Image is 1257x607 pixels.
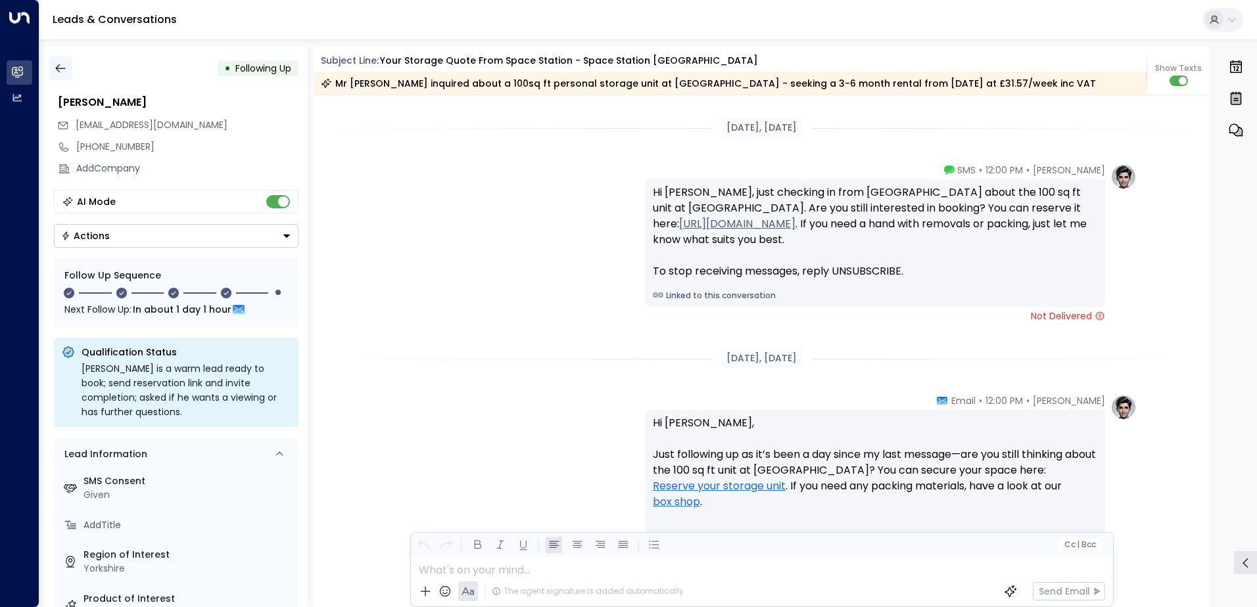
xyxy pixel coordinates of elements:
[58,95,298,110] div: [PERSON_NAME]
[1155,62,1202,74] span: Show Texts
[721,349,802,368] div: [DATE], [DATE]
[1077,540,1079,549] span: |
[83,488,293,502] div: Given
[985,164,1023,177] span: 12:00 PM
[321,77,1096,90] div: Mr [PERSON_NAME] inquired about a 100sq ft personal storage unit at [GEOGRAPHIC_DATA] - seeking a...
[83,562,293,575] div: Yorkshire
[679,216,795,232] a: [URL][DOMAIN_NAME]
[76,140,298,154] div: [PHONE_NUMBER]
[64,269,288,282] div: Follow Up Sequence
[83,548,293,562] label: Region of Interest
[82,346,291,359] p: Qualification Status
[82,361,291,419] div: [PERSON_NAME] is a warm lead ready to book; send reservation link and invite completion; asked if...
[1031,309,1105,323] span: Not Delivered
[235,62,291,75] span: Following Up
[380,54,758,68] div: Your storage quote from Space Station - Space Station [GEOGRAPHIC_DATA]
[64,302,288,317] div: Next Follow Up:
[957,164,976,177] span: SMS
[61,230,110,242] div: Actions
[979,394,982,407] span: •
[653,290,1097,302] a: Linked to this conversation
[133,302,231,317] span: In about 1 day 1 hour
[1110,164,1137,190] img: profile-logo.png
[83,474,293,488] label: SMS Consent
[76,118,227,132] span: carllewis0906@gmail.com
[1033,164,1105,177] span: [PERSON_NAME]
[77,195,116,208] div: AI Mode
[53,12,177,27] a: Leads & Conversations
[1026,164,1030,177] span: •
[54,224,298,248] div: Button group with a nested menu
[985,394,1023,407] span: 12:00 PM
[979,164,982,177] span: •
[653,478,786,494] a: Reserve your storage unit
[653,185,1097,279] div: Hi [PERSON_NAME], just checking in from [GEOGRAPHIC_DATA] about the 100 sq ft unit at [GEOGRAPHIC...
[1064,540,1095,549] span: Cc Bcc
[1110,394,1137,420] img: profile-logo.png
[54,224,298,248] button: Actions
[951,394,976,407] span: Email
[83,592,293,606] label: Product of Interest
[60,447,147,461] div: Lead Information
[415,537,431,553] button: Undo
[76,118,227,131] span: [EMAIL_ADDRESS][DOMAIN_NAME]
[76,162,298,175] div: AddCompany
[1058,539,1101,551] button: Cc|Bcc
[224,56,231,80] div: •
[721,118,802,137] div: [DATE], [DATE]
[653,494,700,510] a: box shop
[492,585,684,597] div: The agent signature is added automatically
[1033,394,1105,407] span: [PERSON_NAME]
[83,518,293,532] div: AddTitle
[438,537,454,553] button: Redo
[1026,394,1030,407] span: •
[321,54,379,67] span: Subject Line:
[653,415,1097,526] p: Hi [PERSON_NAME], Just following up as it’s been a day since my last message—are you still thinki...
